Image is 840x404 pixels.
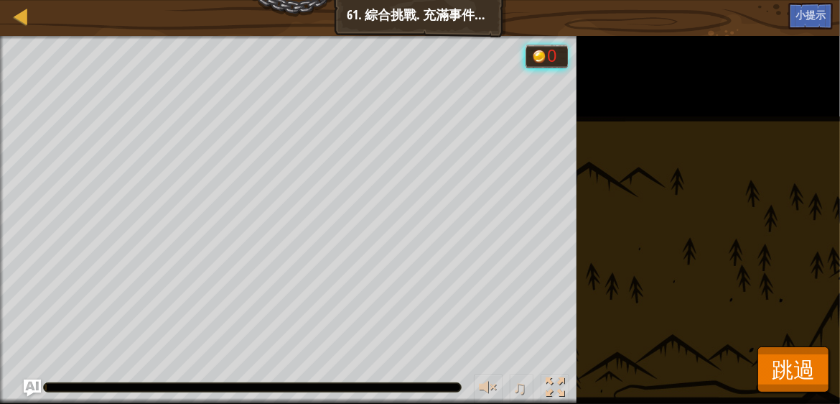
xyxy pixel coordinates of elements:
div: 0 [548,48,562,65]
button: Ask AI [24,380,41,397]
button: ♫ [510,375,534,404]
button: 跳過 [757,346,829,392]
span: 跳過 [772,354,815,384]
span: 小提示 [795,8,826,22]
span: ♫ [513,377,527,398]
button: 調整音量 [474,375,503,404]
div: Team 'humans' has 0 gold. [526,45,569,68]
button: 切換全螢幕 [541,375,569,404]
